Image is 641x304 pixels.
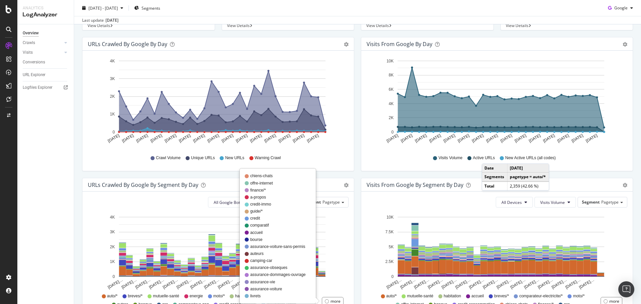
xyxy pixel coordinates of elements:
text: [DATE] [107,133,120,143]
div: LogAnalyzer [23,11,68,19]
span: New URLs [225,155,244,161]
svg: A chart. [88,56,346,149]
div: Analytics [23,5,68,11]
div: Logfiles Explorer [23,84,52,91]
span: auto/* [107,293,118,299]
span: livrets [250,293,305,299]
text: [DATE] [164,133,177,143]
span: Warning Crawl [255,155,281,161]
div: gear [623,42,627,47]
text: 0 [391,130,394,134]
span: All Devices [501,200,522,205]
div: more [609,298,619,304]
text: 4K [110,59,115,63]
text: [DATE] [235,133,248,143]
div: [DATE] [105,17,119,23]
svg: A chart. [367,213,625,290]
text: [DATE] [528,133,542,143]
span: assurance-obseques [250,265,305,271]
text: 2K [389,115,394,120]
button: All Devices [496,197,533,208]
text: 10K [387,215,394,220]
span: bourse [250,237,305,243]
span: credit-immo [250,202,305,207]
text: [DATE] [400,133,413,143]
span: guide/* [250,209,305,214]
td: 2,359 (42.66 %) [507,182,549,190]
text: [DATE] [121,133,135,143]
text: 2K [110,94,115,99]
span: Google [614,5,628,11]
text: [DATE] [178,133,191,143]
span: assurance-dommages-ouvrage [250,272,305,278]
span: breves/* [128,293,143,299]
a: Overview [23,30,69,37]
text: 0 [113,274,115,279]
span: auteurs [250,251,305,257]
span: View Details [506,23,528,28]
span: Segment [582,199,600,205]
text: [DATE] [457,133,470,143]
text: 10K [387,59,394,63]
span: moto/* [213,293,225,299]
text: [DATE] [150,133,163,143]
div: Overview [23,30,39,37]
span: comparatif [250,223,305,228]
a: Visits [23,49,62,56]
span: finance/* [250,188,305,193]
span: All Google Bots [214,200,242,205]
text: [DATE] [443,133,456,143]
text: 7.5K [385,230,394,234]
span: Unique URLs [191,155,215,161]
div: Visits from Google by day [367,41,432,47]
text: [DATE] [542,133,556,143]
text: 8K [389,73,394,78]
span: assurance-voiture [250,286,305,292]
text: 3K [110,76,115,81]
text: [DATE] [514,133,527,143]
span: View Details [87,23,110,28]
span: Pagetype [601,199,619,205]
span: assurance-voiture-sans-permis [250,244,305,250]
span: camping-car [250,258,305,264]
div: Crawls [23,39,35,46]
span: moto/* [573,293,585,299]
a: Logfiles Explorer [23,84,69,91]
span: chiens-chats [250,173,305,179]
text: 2K [110,245,115,249]
div: Open Intercom Messenger [618,281,634,297]
span: credit [250,216,305,221]
div: Visits from Google By Segment By Day [367,182,463,188]
text: [DATE] [571,133,584,143]
span: offre-internet [250,181,305,186]
button: [DATE] - [DATE] [79,3,126,13]
span: [DATE] - [DATE] [88,5,118,11]
span: Active URLs [473,155,495,161]
div: Last update [82,17,119,23]
text: [DATE] [192,133,206,143]
div: gear [344,183,349,188]
text: [DATE] [485,133,499,143]
text: [DATE] [414,133,428,143]
text: 0 [391,274,394,279]
text: 6K [389,87,394,92]
td: Total [482,182,507,190]
button: Google [605,3,636,13]
text: 0 [113,130,115,134]
text: 1K [110,259,115,264]
text: [DATE] [428,133,442,143]
text: 2.5K [385,259,394,264]
div: gear [623,183,627,188]
text: [DATE] [292,133,305,143]
div: A chart. [88,213,346,290]
text: [DATE] [557,133,570,143]
a: Crawls [23,39,62,46]
span: a-propos [250,195,305,200]
text: [DATE] [278,133,291,143]
text: [DATE] [249,133,263,143]
div: URLs Crawled by Google by day [88,41,167,47]
text: 3K [110,230,115,234]
button: All Google Bots [208,197,253,208]
span: auto/* [386,293,397,299]
button: Visits Volume [535,197,576,208]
